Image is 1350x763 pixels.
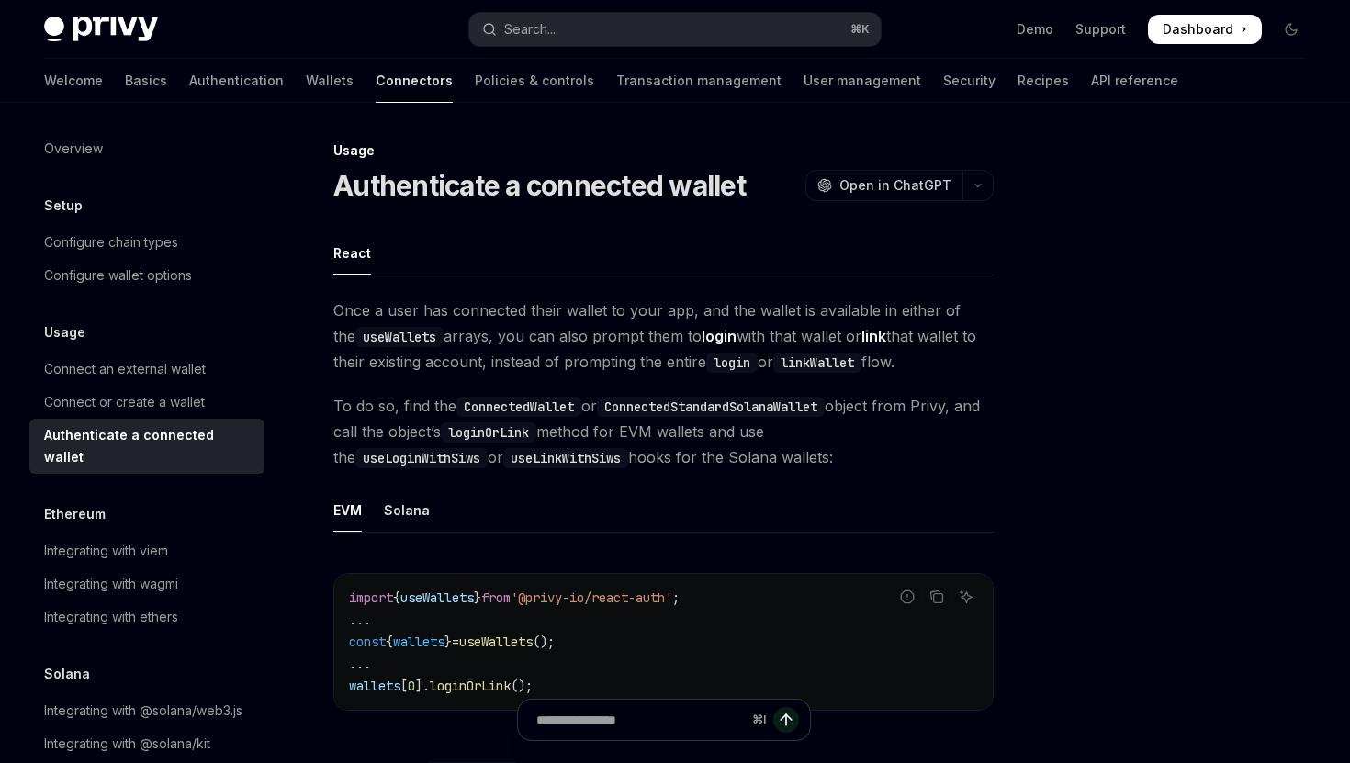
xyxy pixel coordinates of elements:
a: Recipes [1018,59,1069,103]
button: Open in ChatGPT [805,170,962,201]
span: wallets [349,678,400,694]
code: linkWallet [773,353,861,373]
span: loginOrLink [430,678,511,694]
span: [ [400,678,408,694]
h5: Setup [44,195,83,217]
a: Basics [125,59,167,103]
a: Integrating with viem [29,534,264,567]
div: Integrating with ethers [44,606,178,628]
span: (); [511,678,533,694]
a: Demo [1017,20,1053,39]
span: wallets [393,634,444,650]
h5: Ethereum [44,503,106,525]
a: Security [943,59,996,103]
a: Connect or create a wallet [29,386,264,419]
span: from [481,589,511,606]
span: const [349,634,386,650]
code: useWallets [355,327,444,347]
span: ... [349,612,371,628]
div: Integrating with @solana/web3.js [44,700,242,722]
span: useWallets [459,634,533,650]
a: Authentication [189,59,284,103]
img: dark logo [44,17,158,42]
span: ⌘ K [850,22,870,37]
div: Search... [504,18,556,40]
h5: Usage [44,321,85,343]
div: Connect or create a wallet [44,391,205,413]
code: ConnectedStandardSolanaWallet [597,397,825,417]
button: Toggle dark mode [1277,15,1306,44]
button: Ask AI [954,585,978,609]
span: { [393,589,400,606]
h1: Authenticate a connected wallet [333,169,746,202]
a: Integrating with ethers [29,600,264,634]
code: useLinkWithSiws [503,448,628,468]
a: Overview [29,132,264,165]
span: Dashboard [1163,20,1233,39]
div: Integrating with wagmi [44,573,178,595]
div: React [333,231,371,275]
code: ConnectedWallet [456,397,581,417]
strong: link [861,327,886,345]
a: Authenticate a connected wallet [29,419,264,474]
span: Once a user has connected their wallet to your app, and the wallet is available in either of the ... [333,297,994,375]
span: } [444,634,452,650]
div: Overview [44,138,103,160]
a: Integrating with @solana/web3.js [29,694,264,727]
span: (); [533,634,555,650]
div: EVM [333,488,362,532]
a: Integrating with wagmi [29,567,264,600]
div: Usage [333,141,994,160]
code: login [706,353,758,373]
h5: Solana [44,663,90,685]
span: To do so, find the or object from Privy, and call the object’s method for EVM wallets and use the... [333,393,994,470]
code: loginOrLink [441,422,536,443]
div: Connect an external wallet [44,358,206,380]
a: Configure chain types [29,226,264,259]
span: } [474,589,481,606]
strong: login [702,327,737,345]
span: ; [672,589,680,606]
a: Policies & controls [475,59,594,103]
input: Ask a question... [536,700,745,740]
div: Integrating with viem [44,540,168,562]
div: Integrating with @solana/kit [44,733,210,755]
button: Copy the contents from the code block [925,585,949,609]
span: useWallets [400,589,474,606]
a: Dashboard [1148,15,1262,44]
span: 0 [408,678,415,694]
button: Send message [773,707,799,733]
a: Transaction management [616,59,782,103]
button: Open search [469,13,880,46]
span: import [349,589,393,606]
a: User management [804,59,921,103]
span: ]. [415,678,430,694]
button: Report incorrect code [895,585,919,609]
a: Welcome [44,59,103,103]
code: useLoginWithSiws [355,448,488,468]
div: Configure wallet options [44,264,192,286]
a: Wallets [306,59,354,103]
span: ... [349,656,371,672]
span: '@privy-io/react-auth' [511,589,672,606]
a: Connectors [376,59,453,103]
a: Support [1075,20,1126,39]
span: { [386,634,393,650]
span: = [452,634,459,650]
a: Connect an external wallet [29,353,264,386]
div: Authenticate a connected wallet [44,424,253,468]
span: Open in ChatGPT [839,176,951,195]
a: API reference [1091,59,1178,103]
div: Solana [384,488,430,532]
a: Configure wallet options [29,259,264,292]
a: Integrating with @solana/kit [29,727,264,760]
div: Configure chain types [44,231,178,253]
